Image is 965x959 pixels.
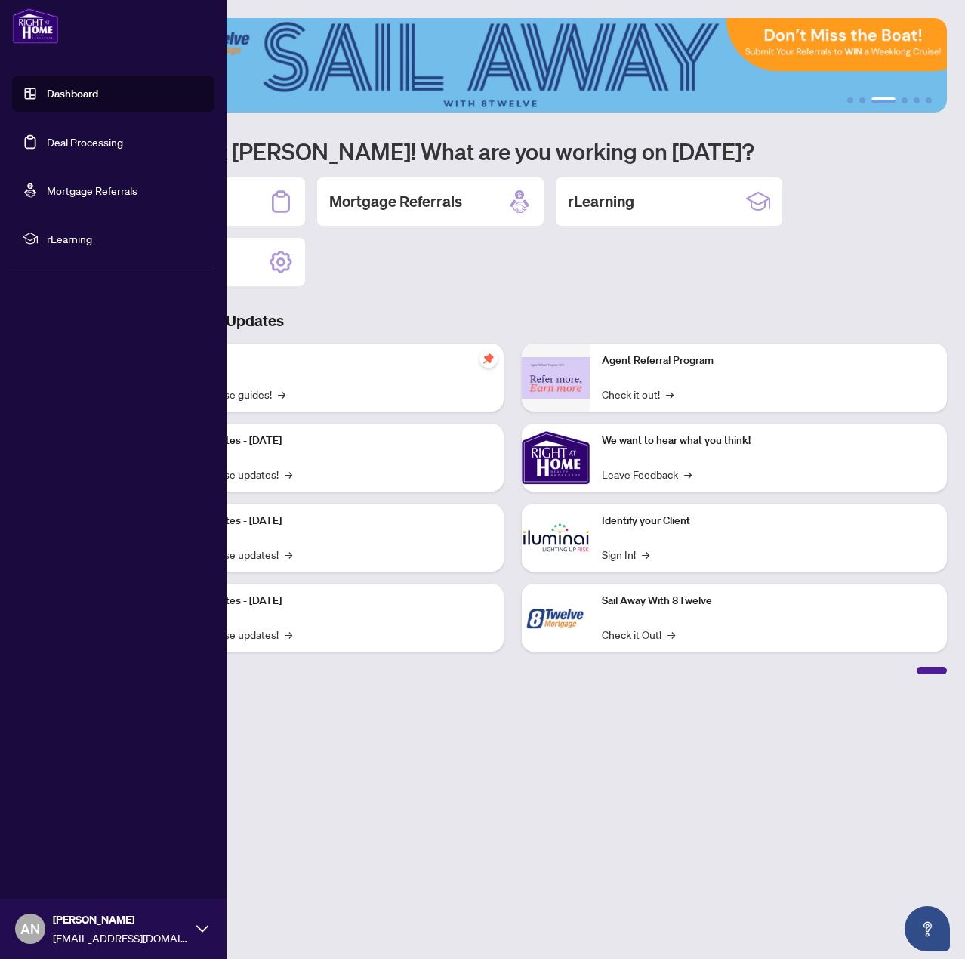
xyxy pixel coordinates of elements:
a: Check it out!→ [602,386,674,402]
a: Sign In!→ [602,546,649,563]
span: → [285,466,292,483]
button: 1 [847,97,853,103]
span: AN [20,918,40,939]
button: 3 [871,97,896,103]
span: → [285,626,292,643]
button: 2 [859,97,865,103]
h2: Mortgage Referrals [329,191,462,212]
a: Mortgage Referrals [47,183,137,197]
p: Identify your Client [602,513,935,529]
a: Dashboard [47,87,98,100]
a: Check it Out!→ [602,626,675,643]
p: Self-Help [159,353,492,369]
img: We want to hear what you think! [522,424,590,492]
img: Sail Away With 8Twelve [522,584,590,652]
img: logo [12,8,59,44]
h1: Welcome back [PERSON_NAME]! What are you working on [DATE]? [79,137,947,165]
p: Sail Away With 8Twelve [602,593,935,609]
p: Agent Referral Program [602,353,935,369]
span: rLearning [47,230,204,247]
span: → [285,546,292,563]
span: pushpin [479,350,498,368]
span: → [666,386,674,402]
p: Platform Updates - [DATE] [159,433,492,449]
span: [PERSON_NAME] [53,911,189,928]
span: → [684,466,692,483]
button: 6 [926,97,932,103]
span: → [667,626,675,643]
img: Agent Referral Program [522,357,590,399]
button: 5 [914,97,920,103]
img: Slide 2 [79,18,947,113]
button: Open asap [905,906,950,951]
p: Platform Updates - [DATE] [159,593,492,609]
span: → [278,386,285,402]
h3: Brokerage & Industry Updates [79,310,947,331]
h2: rLearning [568,191,634,212]
img: Identify your Client [522,504,590,572]
p: We want to hear what you think! [602,433,935,449]
p: Platform Updates - [DATE] [159,513,492,529]
button: 4 [902,97,908,103]
span: → [642,546,649,563]
a: Leave Feedback→ [602,466,692,483]
a: Deal Processing [47,135,123,149]
span: [EMAIL_ADDRESS][DOMAIN_NAME] [53,930,189,946]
